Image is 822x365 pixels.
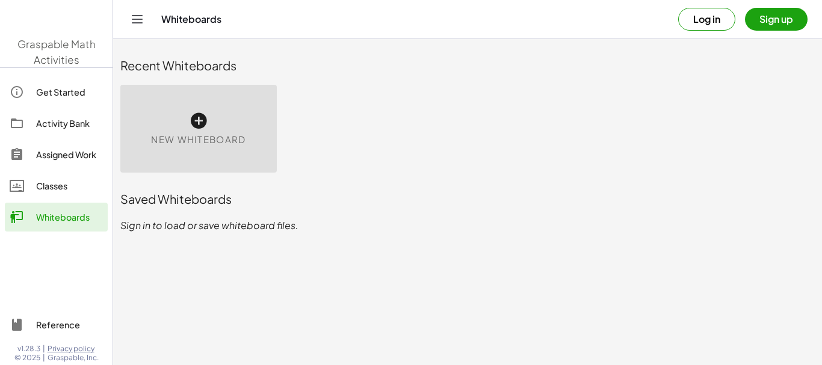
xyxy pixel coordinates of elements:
[120,218,815,233] p: Sign in to load or save whiteboard files.
[43,344,45,354] span: |
[5,203,108,232] a: Whiteboards
[5,140,108,169] a: Assigned Work
[128,10,147,29] button: Toggle navigation
[43,353,45,363] span: |
[5,171,108,200] a: Classes
[48,353,99,363] span: Graspable, Inc.
[36,179,103,193] div: Classes
[36,116,103,130] div: Activity Bank
[151,133,246,147] span: New Whiteboard
[120,57,815,74] div: Recent Whiteboards
[36,317,103,332] div: Reference
[17,344,40,354] span: v1.28.3
[745,8,808,31] button: Sign up
[17,37,96,66] span: Graspable Math Activities
[120,191,815,207] div: Saved Whiteboards
[5,310,108,339] a: Reference
[36,147,103,162] div: Assigned Work
[678,8,735,31] button: Log in
[14,353,40,363] span: © 2025
[36,85,103,99] div: Get Started
[36,210,103,224] div: Whiteboards
[5,78,108,106] a: Get Started
[48,344,99,354] a: Privacy policy
[5,109,108,138] a: Activity Bank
